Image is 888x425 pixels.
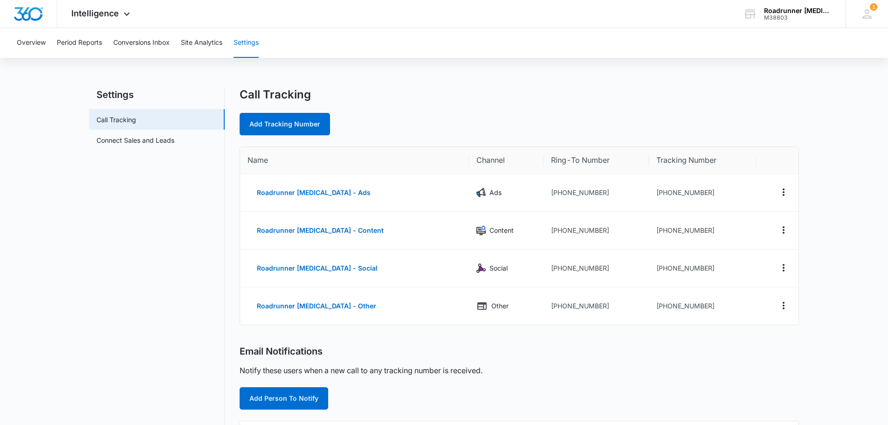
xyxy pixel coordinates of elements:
[649,212,756,250] td: [PHONE_NUMBER]
[96,135,174,145] a: Connect Sales and Leads
[764,7,832,14] div: account name
[240,387,328,410] button: Add Person To Notify
[491,301,509,311] p: Other
[240,113,330,135] a: Add Tracking Number
[544,287,649,325] td: [PHONE_NUMBER]
[248,181,380,204] button: Roadrunner [MEDICAL_DATA] - Ads
[776,223,791,237] button: Actions
[476,188,486,197] img: Ads
[649,250,756,287] td: [PHONE_NUMBER]
[776,298,791,313] button: Actions
[544,212,649,250] td: [PHONE_NUMBER]
[469,147,544,174] th: Channel
[89,88,225,102] h2: Settings
[544,250,649,287] td: [PHONE_NUMBER]
[240,346,323,357] h2: Email Notifications
[248,219,393,242] button: Roadrunner [MEDICAL_DATA] - Content
[649,287,756,325] td: [PHONE_NUMBER]
[489,188,502,198] p: Ads
[240,88,311,102] h1: Call Tracking
[17,28,46,58] button: Overview
[113,28,170,58] button: Conversions Inbox
[57,28,102,58] button: Period Reports
[181,28,222,58] button: Site Analytics
[764,14,832,21] div: account id
[489,225,514,236] p: Content
[489,263,508,273] p: Social
[248,295,385,317] button: Roadrunner [MEDICAL_DATA] - Other
[776,260,791,275] button: Actions
[71,8,119,18] span: Intelligence
[870,3,877,11] span: 1
[240,365,482,376] p: Notify these users when a new call to any tracking number is received.
[649,147,756,174] th: Tracking Number
[544,147,649,174] th: Ring-To Number
[870,3,877,11] div: notifications count
[476,264,486,273] img: Social
[96,115,136,125] a: Call Tracking
[776,185,791,200] button: Actions
[240,147,469,174] th: Name
[234,28,259,58] button: Settings
[649,174,756,212] td: [PHONE_NUMBER]
[248,257,387,279] button: Roadrunner [MEDICAL_DATA] - Social
[544,174,649,212] td: [PHONE_NUMBER]
[476,226,486,235] img: Content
